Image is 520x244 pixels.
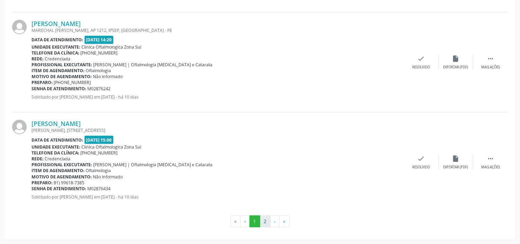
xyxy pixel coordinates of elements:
b: Data de atendimento: [32,137,83,143]
b: Item de agendamento: [32,168,85,174]
span: Oftalmologia [86,168,111,174]
b: Item de agendamento: [32,68,85,74]
img: img [12,20,27,34]
i: insert_drive_file [452,55,460,62]
b: Unidade executante: [32,44,80,50]
b: Rede: [32,156,44,162]
b: Profissional executante: [32,62,92,68]
span: Credenciada [45,56,71,62]
span: Não informado [93,74,123,79]
button: Go to last page [279,216,290,227]
span: 81) 99618-7385 [54,180,85,186]
img: img [12,120,27,134]
p: Solicitado por [PERSON_NAME] em [DATE] - há 10 dias [32,194,404,200]
span: [DATE] 15:00 [85,136,114,144]
b: Preparo: [32,180,53,186]
span: Não informado [93,174,123,180]
div: Mais ações [481,65,500,70]
b: Telefone da clínica: [32,50,79,56]
span: [DATE] 14:20 [85,36,114,44]
b: Profissional executante: [32,162,92,168]
div: Exportar (PDF) [443,165,468,170]
b: Preparo: [32,79,53,85]
b: Senha de atendimento: [32,186,86,192]
div: Mais ações [481,165,500,170]
b: Motivo de agendamento: [32,174,92,180]
span: Credenciada [45,156,71,162]
span: [PHONE_NUMBER] [81,150,118,156]
i: check [417,55,425,62]
div: MARECHAL [PERSON_NAME], AP 1212, IPSEP, [GEOGRAPHIC_DATA] - PE [32,27,404,33]
i:  [487,155,494,162]
div: Resolvido [412,165,430,170]
span: [PERSON_NAME] | Oftalmologia [MEDICAL_DATA] e Catarata [94,62,213,68]
span: [PHONE_NUMBER] [54,79,91,85]
button: Go to page 1 [249,216,260,227]
i:  [487,55,494,62]
div: Exportar (PDF) [443,65,468,70]
div: [PERSON_NAME], [STREET_ADDRESS] [32,127,404,133]
ul: Pagination [12,216,508,227]
b: Unidade executante: [32,144,80,150]
span: Oftalmologia [86,68,111,74]
p: Solicitado por [PERSON_NAME] em [DATE] - há 10 dias [32,94,404,100]
b: Telefone da clínica: [32,150,79,156]
span: [PERSON_NAME] | Oftalmologia [MEDICAL_DATA] e Catarata [94,162,213,168]
b: Motivo de agendamento: [32,74,92,79]
a: [PERSON_NAME] [32,20,81,27]
b: Rede: [32,56,44,62]
span: [PHONE_NUMBER] [81,50,118,56]
span: Clinica Oftalmologica Zona Sul [82,44,142,50]
span: M02876434 [88,186,111,192]
button: Go to page 2 [260,216,271,227]
span: M02876242 [88,86,111,92]
b: Senha de atendimento: [32,86,86,92]
button: Go to next page [270,216,280,227]
i: insert_drive_file [452,155,460,162]
div: Resolvido [412,65,430,70]
b: Data de atendimento: [32,37,83,43]
a: [PERSON_NAME] [32,120,81,127]
i: check [417,155,425,162]
span: Clinica Oftalmologica Zona Sul [82,144,142,150]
